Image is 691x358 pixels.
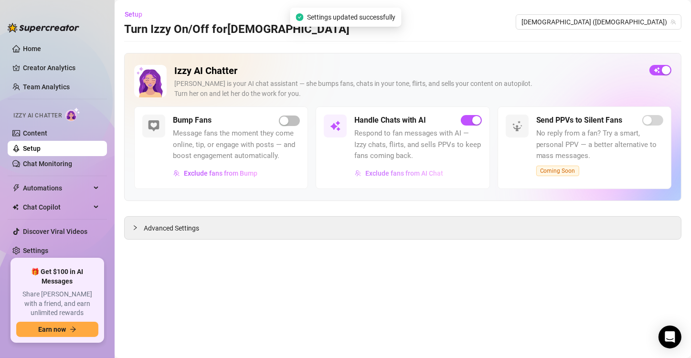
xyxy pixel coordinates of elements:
img: svg%3e [511,120,523,132]
span: check-circle [296,13,303,21]
button: Exclude fans from AI Chat [354,166,444,181]
span: collapsed [132,225,138,231]
span: Earn now [38,326,66,333]
h5: Bump Fans [173,115,212,126]
span: No reply from a fan? Try a smart, personal PPV — a better alternative to mass messages. [536,128,663,162]
button: Earn nowarrow-right [16,322,98,337]
a: Content [23,129,47,137]
span: arrow-right [70,326,76,333]
a: Chat Monitoring [23,160,72,168]
button: Setup [124,7,150,22]
h2: Izzy AI Chatter [174,65,642,77]
a: Discover Viral Videos [23,228,87,235]
a: Creator Analytics [23,60,99,75]
a: Settings [23,247,48,254]
span: Setup [125,11,142,18]
div: collapsed [132,222,144,233]
a: Setup [23,145,41,152]
h5: Handle Chats with AI [354,115,426,126]
div: [PERSON_NAME] is your AI chat assistant — she bumps fans, chats in your tone, flirts, and sells y... [174,79,642,99]
span: Advanced Settings [144,223,199,233]
img: svg%3e [330,120,341,132]
span: GOD (godcami) [521,15,676,29]
span: thunderbolt [12,184,20,192]
span: Automations [23,180,91,196]
img: svg%3e [355,170,361,177]
img: Chat Copilot [12,204,19,211]
span: Respond to fan messages with AI — Izzy chats, flirts, and sells PPVs to keep fans coming back. [354,128,481,162]
span: 🎁 Get $100 in AI Messages [16,267,98,286]
h3: Turn Izzy On/Off for [DEMOGRAPHIC_DATA] [124,22,350,37]
img: svg%3e [148,120,159,132]
span: team [670,19,676,25]
a: Team Analytics [23,83,70,91]
span: Share [PERSON_NAME] with a friend, and earn unlimited rewards [16,290,98,318]
button: Exclude fans from Bump [173,166,258,181]
img: svg%3e [173,170,180,177]
span: Izzy AI Chatter [13,111,62,120]
span: Message fans the moment they come online, tip, or engage with posts — and boost engagement automa... [173,128,300,162]
div: Open Intercom Messenger [659,326,681,348]
span: Exclude fans from Bump [184,169,257,177]
span: Settings updated successfully [307,12,395,22]
span: Coming Soon [536,166,579,176]
img: Izzy AI Chatter [134,65,167,97]
img: AI Chatter [65,107,80,121]
span: Exclude fans from AI Chat [365,169,443,177]
img: logo-BBDzfeDw.svg [8,23,79,32]
h5: Send PPVs to Silent Fans [536,115,623,126]
span: Chat Copilot [23,200,91,215]
a: Home [23,45,41,53]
